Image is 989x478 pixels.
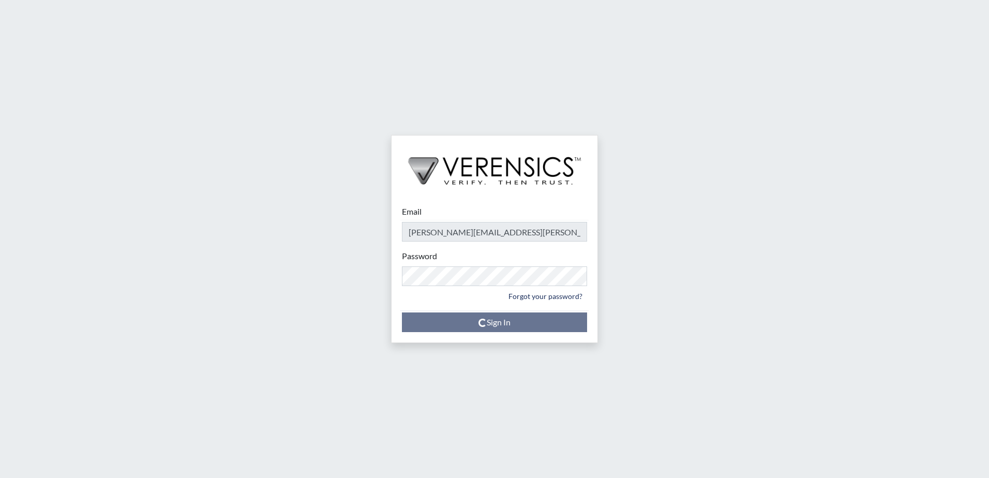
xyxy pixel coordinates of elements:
[402,312,587,332] button: Sign In
[402,205,422,218] label: Email
[504,288,587,304] a: Forgot your password?
[392,136,597,196] img: logo-wide-black.2aad4157.png
[402,250,437,262] label: Password
[402,222,587,242] input: Email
